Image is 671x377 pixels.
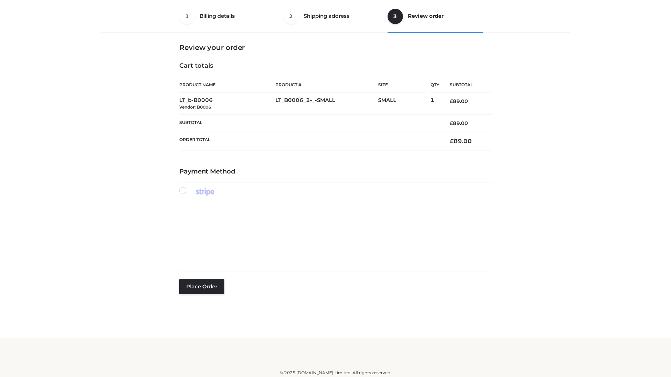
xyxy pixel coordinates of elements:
th: Product Name [179,77,275,93]
span: £ [450,98,453,104]
th: Qty [431,77,439,93]
td: LT_b-B0006 [179,93,275,115]
th: Subtotal [439,77,492,93]
th: Size [378,77,427,93]
div: © 2025 [DOMAIN_NAME] Limited. All rights reserved. [104,369,567,376]
small: Vendor: B0006 [179,104,211,110]
bdi: 89.00 [450,138,472,145]
h4: Payment Method [179,168,492,176]
h4: Cart totals [179,62,492,70]
iframe: Secure payment input frame [178,194,490,266]
bdi: 89.00 [450,120,468,126]
span: £ [450,120,453,126]
td: SMALL [378,93,431,115]
td: 1 [431,93,439,115]
bdi: 89.00 [450,98,468,104]
th: Product # [275,77,378,93]
th: Subtotal [179,114,439,132]
th: Order Total [179,132,439,150]
h3: Review your order [179,43,492,52]
button: Place order [179,279,224,294]
td: LT_B0006_2-_-SMALL [275,93,378,115]
span: £ [450,138,454,145]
